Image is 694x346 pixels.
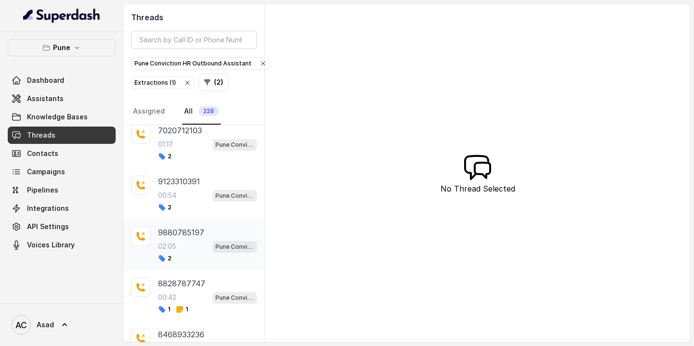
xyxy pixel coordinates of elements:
[131,12,257,23] h2: Threads
[23,8,101,23] img: light.svg
[158,278,205,289] p: 8828787747
[215,140,254,150] p: Pune Conviction HR Outbound Assistant
[131,99,257,125] nav: Tabs
[27,76,64,85] span: Dashboard
[8,108,116,126] a: Knowledge Bases
[158,227,204,238] p: 9880785197
[158,125,202,136] p: 7020712103
[27,204,69,213] span: Integrations
[182,99,221,125] a: All228
[27,185,58,195] span: Pipelines
[27,240,75,250] span: Voices Library
[158,176,200,187] p: 9123310391
[131,57,270,70] button: Pune Conviction HR Outbound Assistant
[8,145,116,162] a: Contacts
[27,222,69,231] span: API Settings
[8,72,116,89] a: Dashboard
[27,94,64,103] span: Assistants
[8,181,116,199] a: Pipelines
[440,183,515,194] p: No Thread Selected
[134,78,191,88] div: Extractions ( 1 )
[53,42,70,53] p: Pune
[199,106,219,116] span: 228
[37,320,54,330] span: Asad
[8,90,116,107] a: Assistants
[158,140,173,149] p: 01:17
[215,191,254,201] p: Pune Conviction HR Outbound Assistant
[158,153,172,160] span: 2
[134,59,267,68] div: Pune Conviction HR Outbound Assistant
[8,218,116,235] a: API Settings
[8,127,116,144] a: Threads
[27,167,65,177] span: Campaigns
[131,31,257,49] input: Search by Call ID or Phone Number
[27,112,88,122] span: Knowledge Bases
[8,311,116,338] a: Asad
[15,320,27,330] text: AC
[158,306,170,313] span: 1
[131,77,195,89] button: Extractions (1)
[8,39,116,56] button: Pune
[8,200,116,217] a: Integrations
[27,130,55,140] span: Threads
[27,149,58,158] span: Contacts
[215,242,254,252] p: Pune Conviction HR Outbound Assistant
[8,163,116,180] a: Campaigns
[158,204,172,211] span: 2
[8,236,116,254] a: Voices Library
[158,293,176,302] p: 00:42
[131,99,167,125] a: Assigned
[199,74,229,91] button: (2)
[158,242,176,251] p: 02:05
[176,306,188,313] span: 1
[215,293,254,303] p: Pune Conviction HR Outbound Assistant
[158,191,176,200] p: 00:54
[158,255,172,262] span: 2
[158,329,204,340] p: 8468933236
